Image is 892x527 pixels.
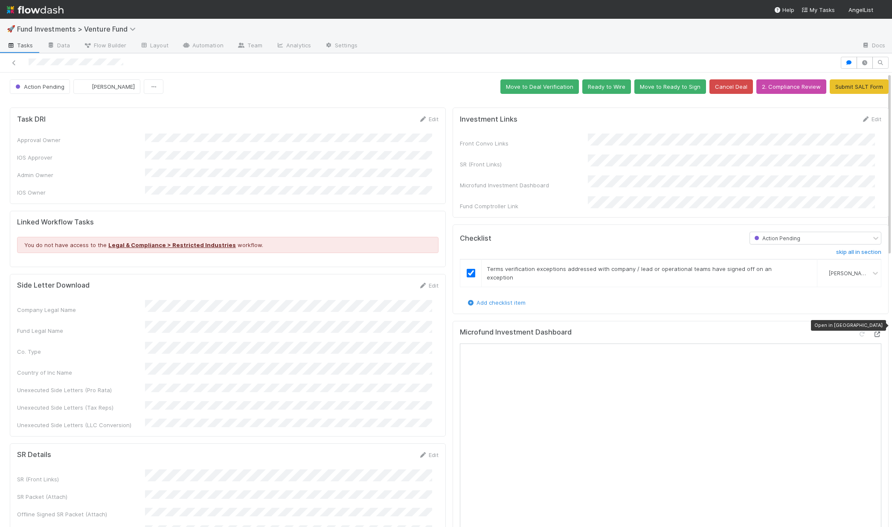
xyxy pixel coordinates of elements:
h5: Investment Links [460,115,517,124]
span: Flow Builder [84,41,126,49]
a: Team [230,39,269,53]
a: Automation [175,39,230,53]
span: 🚀 [7,25,15,32]
button: Ready to Wire [582,79,631,94]
div: Country of Inc Name [17,368,145,377]
span: [PERSON_NAME] Wall [829,270,882,277]
button: Move to Deal Verification [500,79,579,94]
a: Layout [133,39,175,53]
a: Edit [861,116,881,122]
h5: SR Details [17,451,51,459]
a: My Tasks [801,6,835,14]
a: skip all in section [836,249,881,259]
a: Analytics [269,39,318,53]
h6: skip all in section [836,249,881,256]
a: Flow Builder [77,39,133,53]
div: Help [774,6,794,14]
a: Legal & Compliance > Restricted Industries [108,242,236,248]
a: Data [40,39,77,53]
button: [PERSON_NAME] [73,79,140,94]
h5: Checklist [460,234,491,243]
img: avatar_041b9f3e-9684-4023-b9b7-2f10de55285d.png [821,270,828,277]
h5: Linked Workflow Tasks [17,218,439,227]
span: AngelList [848,6,873,13]
img: avatar_9d20afb4-344c-4512-8880-fee77f5fe71b.png [81,82,89,91]
div: Offline Signed SR Packet (Attach) [17,510,145,518]
div: Co. Type [17,347,145,356]
span: [PERSON_NAME] [92,83,135,90]
a: Edit [418,116,439,122]
div: Company Legal Name [17,306,145,314]
div: Approval Owner [17,136,145,144]
a: Edit [418,451,439,458]
button: Move to Ready to Sign [634,79,706,94]
div: Fund Comptroller Link [460,202,588,210]
span: Tasks [7,41,33,49]
a: Settings [318,39,364,53]
span: Action Pending [14,83,64,90]
span: My Tasks [801,6,835,13]
h5: Task DRI [17,115,46,124]
div: Admin Owner [17,171,145,179]
h5: Microfund Investment Dashboard [460,328,572,337]
button: Cancel Deal [709,79,753,94]
button: Action Pending [10,79,70,94]
span: Action Pending [753,235,800,242]
span: Fund Investments > Venture Fund [17,25,140,33]
a: Edit [418,282,439,289]
button: Submit SALT Form [830,79,889,94]
button: 2. Compliance Review [756,79,826,94]
div: SR (Front Links) [460,160,588,169]
div: Unexecuted Side Letters (Tax Reps) [17,403,145,412]
div: Unexecuted Side Letters (LLC Conversion) [17,421,145,429]
div: SR Packet (Attach) [17,492,145,501]
h5: Side Letter Download [17,281,90,290]
div: Front Convo Links [460,139,588,148]
a: Docs [855,39,892,53]
div: You do not have access to the workflow. [17,237,439,253]
span: Terms verification exceptions addressed with company / lead or operational teams have signed off ... [487,265,772,281]
img: logo-inverted-e16ddd16eac7371096b0.svg [7,3,64,17]
div: Microfund Investment Dashboard [460,181,588,189]
div: Unexecuted Side Letters (Pro Rata) [17,386,145,394]
div: IOS Owner [17,188,145,197]
div: Fund Legal Name [17,326,145,335]
img: avatar_5bf5c33b-3139-4939-a495-cbf9fc6ebf7e.png [877,6,885,15]
a: Add checklist item [466,299,526,306]
div: SR (Front Links) [17,475,145,483]
div: IOS Approver [17,153,145,162]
